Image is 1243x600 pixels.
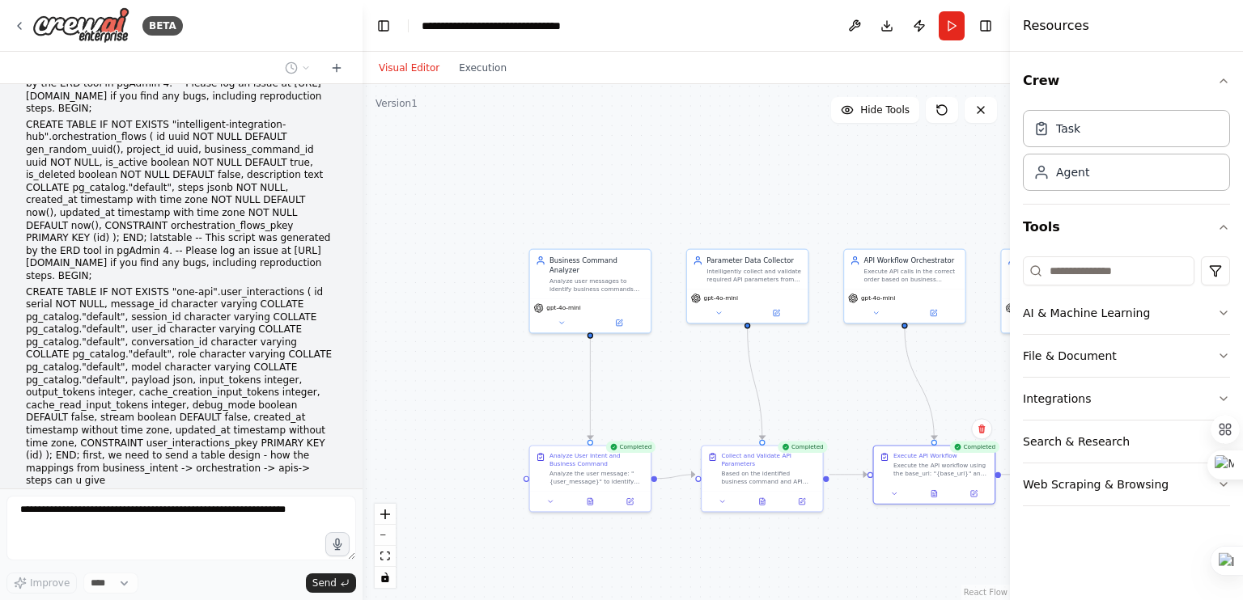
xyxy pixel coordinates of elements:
div: Business Command Analyzer [549,256,645,275]
button: Open in side panel [749,307,804,319]
div: Task [1056,120,1080,137]
nav: breadcrumb [422,18,604,34]
div: Agent [1056,164,1089,180]
div: Analyze the user message: "{user_message}" to identify the business intent and match it with avai... [549,470,645,485]
button: Delete node [971,418,992,439]
div: Completed [606,442,656,454]
button: Open in side panel [613,496,647,508]
g: Edge from 236b0184-09fb-4b39-b5ec-cdfa8b56d74b to d9e1b9d4-5d88-4343-a13c-6f03d11c6053 [900,328,940,439]
div: Execute API Workflow [893,452,957,460]
button: Hide left sidebar [372,15,395,37]
button: Click to speak your automation idea [325,532,350,556]
span: Improve [30,577,70,589]
button: View output [570,496,611,508]
div: Analyze User Intent and Business Command [549,452,645,467]
button: Start a new chat [324,58,350,78]
div: CompletedCollect and Validate API ParametersBased on the identified business command and API work... [701,445,824,512]
button: toggle interactivity [375,567,396,588]
div: BETA [142,16,183,36]
a: React Flow attribution [964,588,1008,597]
button: Integrations [1023,378,1230,420]
button: Crew [1023,58,1230,104]
button: Hide Tools [831,97,919,123]
div: Business Command AnalyzerAnalyze user messages to identify business commands and intents, then ma... [528,249,651,334]
button: View output [914,488,955,500]
button: zoom out [375,525,396,546]
button: Switch to previous chat [278,58,317,78]
div: Version 1 [375,97,418,110]
h4: Resources [1023,16,1089,36]
span: gpt-4o-mini [546,304,580,312]
button: Execution [449,58,516,78]
button: Open in side panel [906,307,961,319]
div: CompletedAnalyze User Intent and Business CommandAnalyze the user message: "{user_message}" to id... [528,445,651,512]
span: Hide Tools [860,104,910,116]
g: Edge from 4cae02ab-3817-44b6-9405-f9bfccf6b9ae to 0327c887-883a-478c-ade1-60ebd724a3e1 [585,328,595,439]
div: API Workflow OrchestratorExecute API calls in the correct order based on business command require... [843,249,966,324]
div: React Flow controls [375,504,396,588]
button: File & Document [1023,335,1230,377]
button: zoom in [375,504,396,525]
div: CompletedExecute API WorkflowExecute the API workflow using the base_url: "{base_url}" and collec... [872,445,995,504]
div: Completed [949,442,999,454]
button: Tools [1023,205,1230,250]
button: Send [306,573,356,593]
button: Search & Research [1023,420,1230,463]
button: Open in side panel [957,488,991,500]
div: Parameter Data CollectorIntelligently collect and validate required API parameters from multiple ... [686,249,809,324]
g: Edge from a3b6528e-aa1b-4723-a8d7-e0ec35f2692f to d9e1b9d4-5d88-4343-a13c-6f03d11c6053 [829,470,868,480]
button: View output [741,496,783,508]
button: Visual Editor [369,58,449,78]
div: Crew [1023,104,1230,204]
span: gpt-4o-mini [861,294,895,302]
div: Collect and Validate API Parameters [721,452,817,467]
g: Edge from d9e1b9d4-5d88-4343-a13c-6f03d11c6053 to 87db8018-dfab-4ec6-984b-1089805c6091 [1001,470,1039,480]
button: AI & Machine Learning [1023,292,1230,334]
div: Analyze user messages to identify business commands and intents, then match them with available A... [549,277,645,293]
div: Based on the identified business command and API workflow, collect all required parameters from m... [721,470,817,485]
div: Intelligently collect and validate required API parameters from multiple sources: user interactio... [706,268,802,283]
button: Improve [6,573,77,594]
span: Send [312,577,337,589]
p: CREATE TABLE IF NOT EXISTS "intelligent-integration-hub".orchestration_flows ( id uuid NOT NULL D... [26,119,337,283]
div: Execute the API workflow using the base_url: "{base_url}" and collected parameters. Handle the co... [893,462,989,477]
button: fit view [375,546,396,567]
div: Tools [1023,250,1230,519]
g: Edge from b70bca2c-07aa-4fcc-ab24-defa6a2e9de5 to a3b6528e-aa1b-4723-a8d7-e0ec35f2692f [743,328,767,439]
p: CREATE TABLE IF NOT EXISTS "one-api".user_interactions ( id serial NOT NULL, message_id character... [26,286,337,488]
div: Completed [778,442,828,454]
div: API Workflow Orchestrator [864,256,960,265]
button: Web Scraping & Browsing [1023,463,1230,505]
span: gpt-4o-mini [704,294,738,302]
div: Execute API calls in the correct order based on business command requirements. Handle API authent... [864,268,960,283]
img: Logo [32,7,129,44]
button: Open in side panel [592,317,647,329]
button: Hide right sidebar [974,15,997,37]
button: Open in side panel [785,496,819,508]
div: Parameter Data Collector [706,256,802,265]
g: Edge from 0327c887-883a-478c-ade1-60ebd724a3e1 to a3b6528e-aa1b-4723-a8d7-e0ec35f2692f [657,470,695,484]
